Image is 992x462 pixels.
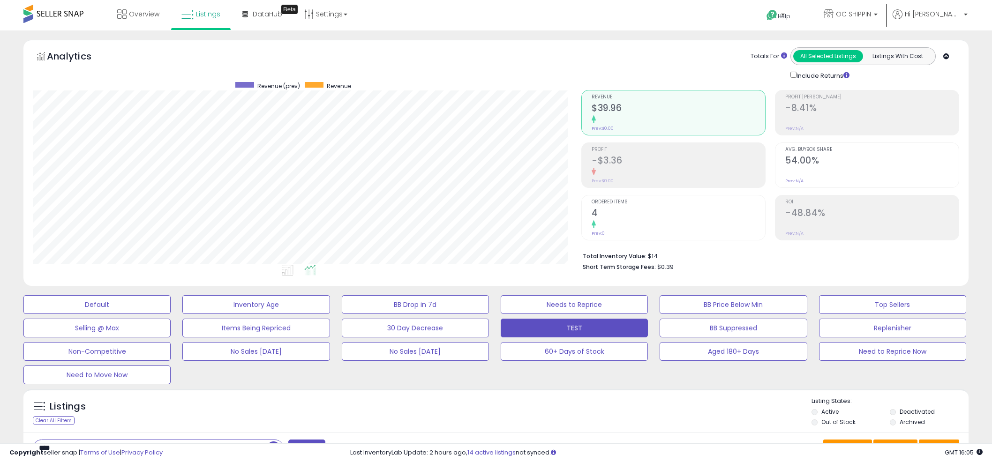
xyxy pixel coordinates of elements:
button: BB Drop in 7d [342,295,489,314]
span: Profit [592,147,765,152]
button: Items Being Repriced [182,319,330,337]
small: Prev: $0.00 [592,178,614,184]
span: Revenue [327,82,351,90]
label: Active [821,408,839,416]
button: Needs to Reprice [501,295,648,314]
span: Help [778,12,790,20]
span: $0.39 [657,262,674,271]
div: Last InventoryLab Update: 2 hours ago, not synced. [350,448,983,457]
span: Profit [PERSON_NAME] [785,95,959,100]
span: Ordered Items [592,200,765,205]
button: 30 Day Decrease [342,319,489,337]
i: Get Help [766,9,778,21]
h2: $39.96 [592,103,765,115]
button: 60+ Days of Stock [501,342,648,361]
button: BB Price Below Min [660,295,807,314]
div: Totals For [751,52,787,61]
button: Selling @ Max [23,319,171,337]
button: Non-Competitive [23,342,171,361]
label: Out of Stock [821,418,856,426]
h2: 54.00% [785,155,959,168]
div: Clear All Filters [33,416,75,425]
button: Columns [873,440,917,455]
div: seller snap | | [9,448,163,457]
small: Prev: 0 [592,231,605,236]
button: Actions [919,440,959,455]
b: Total Inventory Value: [583,252,646,260]
span: Hi [PERSON_NAME] [905,9,961,19]
label: Archived [900,418,925,426]
label: Deactivated [900,408,935,416]
span: 2025-08-15 16:05 GMT [945,448,983,457]
button: All Selected Listings [793,50,863,62]
strong: Copyright [9,448,44,457]
small: Prev: N/A [785,231,804,236]
button: Inventory Age [182,295,330,314]
button: Default [23,295,171,314]
a: 14 active listings [467,448,516,457]
button: BB Suppressed [660,319,807,337]
small: Prev: $0.00 [592,126,614,131]
div: Include Returns [783,70,861,81]
small: Prev: N/A [785,178,804,184]
button: No Sales [DATE] [342,342,489,361]
h2: -8.41% [785,103,959,115]
button: Listings With Cost [863,50,932,62]
span: Listings [196,9,220,19]
h5: Analytics [47,50,110,65]
button: Top Sellers [819,295,966,314]
small: Prev: N/A [785,126,804,131]
p: Listing States: [812,397,969,406]
h2: -$3.36 [592,155,765,168]
h2: 4 [592,208,765,220]
b: Short Term Storage Fees: [583,263,656,271]
li: $14 [583,250,952,261]
button: No Sales [DATE] [182,342,330,361]
a: Hi [PERSON_NAME] [893,9,968,30]
span: Overview [129,9,159,19]
span: Columns [879,443,909,452]
a: Help [759,2,809,30]
button: Replenisher [819,319,966,337]
span: ROI [785,200,959,205]
button: Need to Reprice Now [819,342,966,361]
span: DataHub [253,9,282,19]
h5: Listings [50,400,86,413]
button: Aged 180+ Days [660,342,807,361]
span: Revenue (prev) [257,82,300,90]
button: TEST [501,319,648,337]
button: Save View [823,440,872,455]
h2: -48.84% [785,208,959,220]
span: Revenue [592,95,765,100]
span: Avg. Buybox Share [785,147,959,152]
button: Filters [288,440,325,456]
div: Tooltip anchor [281,5,298,14]
button: Need to Move Now [23,365,171,384]
span: OC SHIPPIN [836,9,871,19]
